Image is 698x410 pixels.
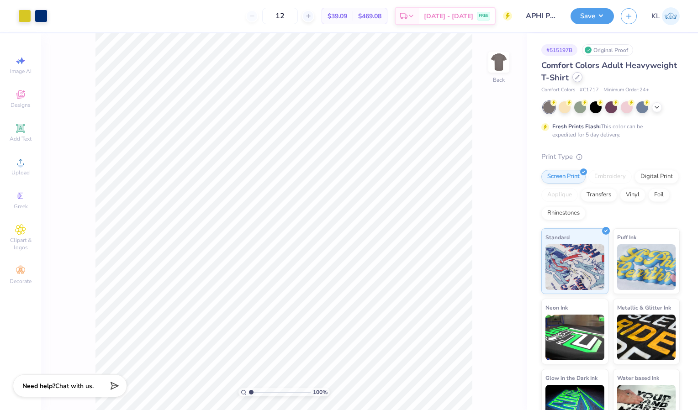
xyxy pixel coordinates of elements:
span: Add Text [10,135,32,142]
div: Vinyl [620,188,645,202]
img: Metallic & Glitter Ink [617,315,676,360]
span: $469.08 [358,11,381,21]
img: Kaitlynn Lawson [662,7,680,25]
span: Greek [14,203,28,210]
a: KL [651,7,680,25]
img: Standard [545,244,604,290]
span: Minimum Order: 24 + [603,86,649,94]
span: Designs [11,101,31,109]
span: Clipart & logos [5,237,37,251]
span: Image AI [10,68,32,75]
div: Original Proof [582,44,633,56]
div: This color can be expedited for 5 day delivery. [552,122,665,139]
div: Digital Print [635,170,679,184]
div: Foil [648,188,670,202]
span: FREE [479,13,488,19]
span: Water based Ink [617,373,659,383]
span: KL [651,11,660,21]
span: Glow in the Dark Ink [545,373,598,383]
img: Puff Ink [617,244,676,290]
span: [DATE] - [DATE] [424,11,473,21]
div: Transfers [581,188,617,202]
div: Print Type [541,152,680,162]
span: # C1717 [580,86,599,94]
img: Back [490,53,508,71]
span: Neon Ink [545,303,568,312]
button: Save [571,8,614,24]
div: Back [493,76,505,84]
span: Comfort Colors Adult Heavyweight T-Shirt [541,60,677,83]
span: $39.09 [328,11,347,21]
span: Standard [545,232,570,242]
span: Puff Ink [617,232,636,242]
span: Decorate [10,278,32,285]
strong: Fresh Prints Flash: [552,123,601,130]
input: – – [262,8,298,24]
div: # 515197B [541,44,577,56]
div: Rhinestones [541,206,586,220]
span: Metallic & Glitter Ink [617,303,671,312]
div: Screen Print [541,170,586,184]
div: Applique [541,188,578,202]
input: Untitled Design [519,7,564,25]
span: Upload [11,169,30,176]
span: 100 % [313,388,328,396]
span: Comfort Colors [541,86,575,94]
div: Embroidery [588,170,632,184]
strong: Need help? [22,382,55,390]
img: Neon Ink [545,315,604,360]
span: Chat with us. [55,382,94,390]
